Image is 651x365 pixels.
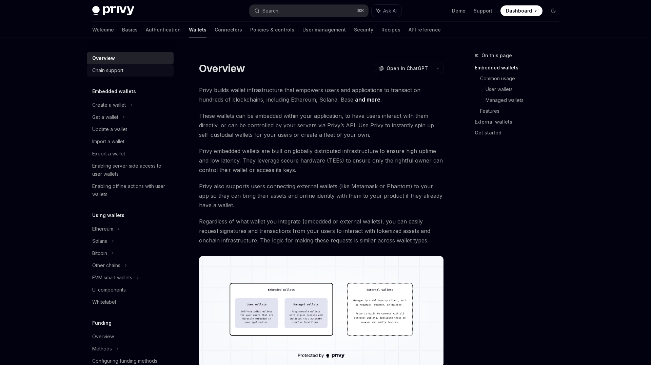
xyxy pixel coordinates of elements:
div: Overview [92,332,114,341]
span: Privy also supports users connecting external wallets (like Metamask or Phantom) to your app so t... [199,181,443,210]
div: Bitcoin [92,249,107,257]
a: Support [474,7,492,14]
div: Chain support [92,66,123,74]
a: Dashboard [500,5,542,16]
a: Features [480,106,564,116]
div: Solana [92,237,107,245]
div: EVM smart wallets [92,274,132,282]
a: Overview [87,330,174,343]
div: Enabling offline actions with user wallets [92,182,170,198]
a: Chain support [87,64,174,77]
a: Update a wallet [87,123,174,135]
div: Update a wallet [92,125,127,133]
div: Ethereum [92,225,113,233]
a: Enabling offline actions with user wallets [87,180,174,200]
a: UI components [87,284,174,296]
a: Policies & controls [250,22,294,38]
div: Other chains [92,261,120,270]
span: Privy builds wallet infrastructure that empowers users and applications to transact on hundreds o... [199,85,443,104]
h5: Embedded wallets [92,87,136,95]
a: Export a wallet [87,148,174,160]
button: Open in ChatGPT [374,63,432,74]
a: Basics [122,22,138,38]
a: Connectors [215,22,242,38]
a: User wallets [486,84,564,95]
a: Overview [87,52,174,64]
span: Regardless of what wallet you integrate (embedded or external wallets), you can easily request si... [199,217,443,245]
button: Toggle dark mode [548,5,559,16]
a: External wallets [475,116,564,127]
a: Get started [475,127,564,138]
div: Methods [92,345,112,353]
div: Whitelabel [92,298,116,306]
a: Import a wallet [87,135,174,148]
a: API reference [409,22,441,38]
a: Authentication [146,22,181,38]
a: Welcome [92,22,114,38]
a: User management [302,22,346,38]
span: Dashboard [506,7,532,14]
a: Embedded wallets [475,62,564,73]
a: Recipes [381,22,400,38]
span: ⌘ K [357,8,364,14]
a: Demo [452,7,466,14]
div: Import a wallet [92,137,124,146]
a: Enabling server-side access to user wallets [87,160,174,180]
div: Configuring funding methods [92,357,157,365]
div: Search... [262,7,281,15]
span: Open in ChatGPT [387,65,428,72]
button: Ask AI [372,5,401,17]
div: Get a wallet [92,113,118,121]
div: Enabling server-side access to user wallets [92,162,170,178]
span: Ask AI [383,7,397,14]
button: Search...⌘K [250,5,368,17]
span: Privy embedded wallets are built on globally distributed infrastructure to ensure high uptime and... [199,146,443,175]
a: Common usage [480,73,564,84]
a: Whitelabel [87,296,174,308]
div: Overview [92,54,115,62]
h5: Funding [92,319,112,327]
a: Security [354,22,373,38]
span: On this page [481,51,512,60]
h5: Using wallets [92,211,124,219]
a: Managed wallets [486,95,564,106]
div: Create a wallet [92,101,126,109]
div: UI components [92,286,126,294]
a: Wallets [189,22,206,38]
h1: Overview [199,62,245,74]
span: These wallets can be embedded within your application, to have users interact with them directly,... [199,111,443,139]
div: Export a wallet [92,150,125,158]
img: dark logo [92,6,134,16]
a: and more [355,96,380,103]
